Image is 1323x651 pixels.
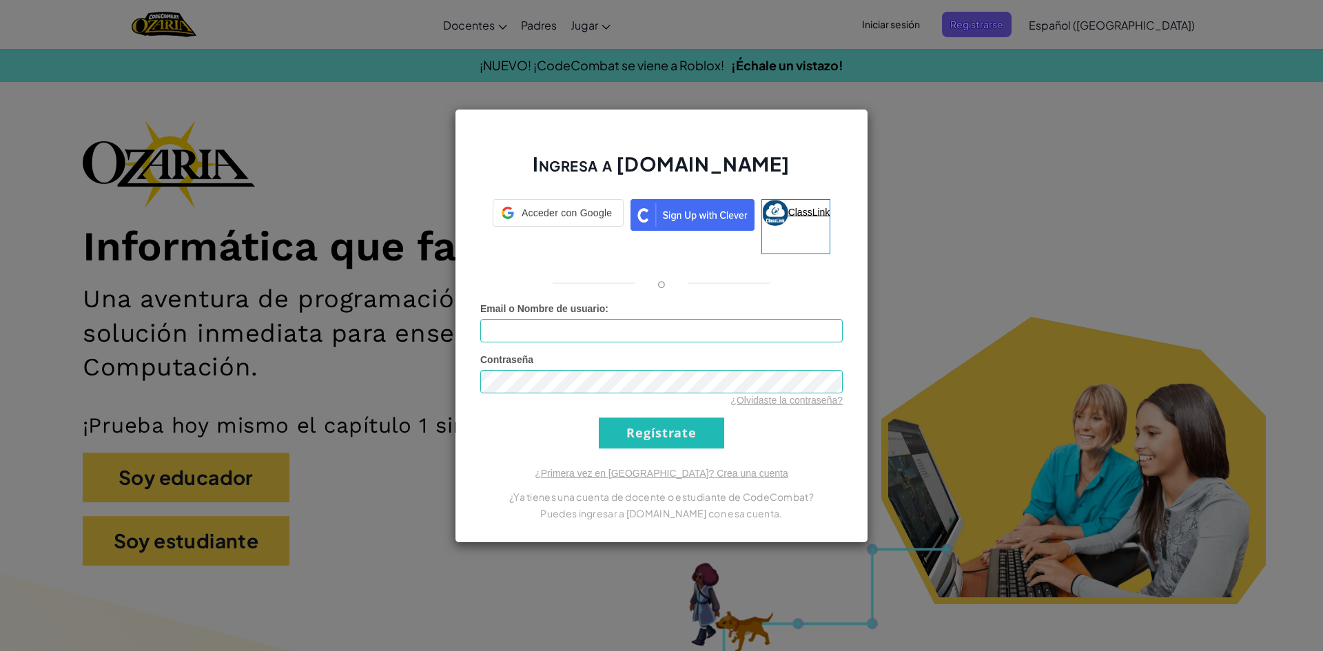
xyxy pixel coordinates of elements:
[535,468,788,479] a: ¿Primera vez en [GEOGRAPHIC_DATA]? Crea una cuenta
[520,206,615,220] span: Acceder con Google
[480,488,843,505] p: ¿Ya tienes una cuenta de docente o estudiante de CodeCombat?
[486,225,630,256] iframe: Botón de Acceder con Google
[480,354,533,365] span: Contraseña
[599,417,724,448] input: Regístrate
[657,275,666,291] p: o
[480,505,843,521] p: Puedes ingresar a [DOMAIN_NAME] con esa cuenta.
[730,395,843,406] a: ¿Olvidaste la contraseña?
[493,199,624,227] div: Acceder con Google
[788,206,830,217] span: ClassLink
[480,151,843,191] h2: Ingresa a [DOMAIN_NAME]
[480,303,605,314] span: Email o Nombre de usuario
[480,302,608,316] label: :
[630,199,755,231] img: clever_sso_button@2x.png
[493,199,624,254] a: Acceder con Google
[762,200,788,226] img: classlink-logo-small.png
